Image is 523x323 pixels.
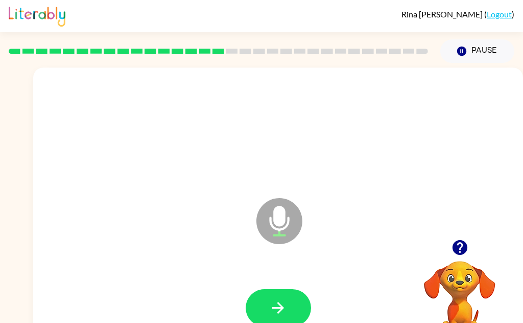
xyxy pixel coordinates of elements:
[440,39,514,63] button: Pause
[401,9,514,19] div: ( )
[401,9,484,19] span: Rina [PERSON_NAME]
[487,9,512,19] a: Logout
[9,4,65,27] img: Literably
